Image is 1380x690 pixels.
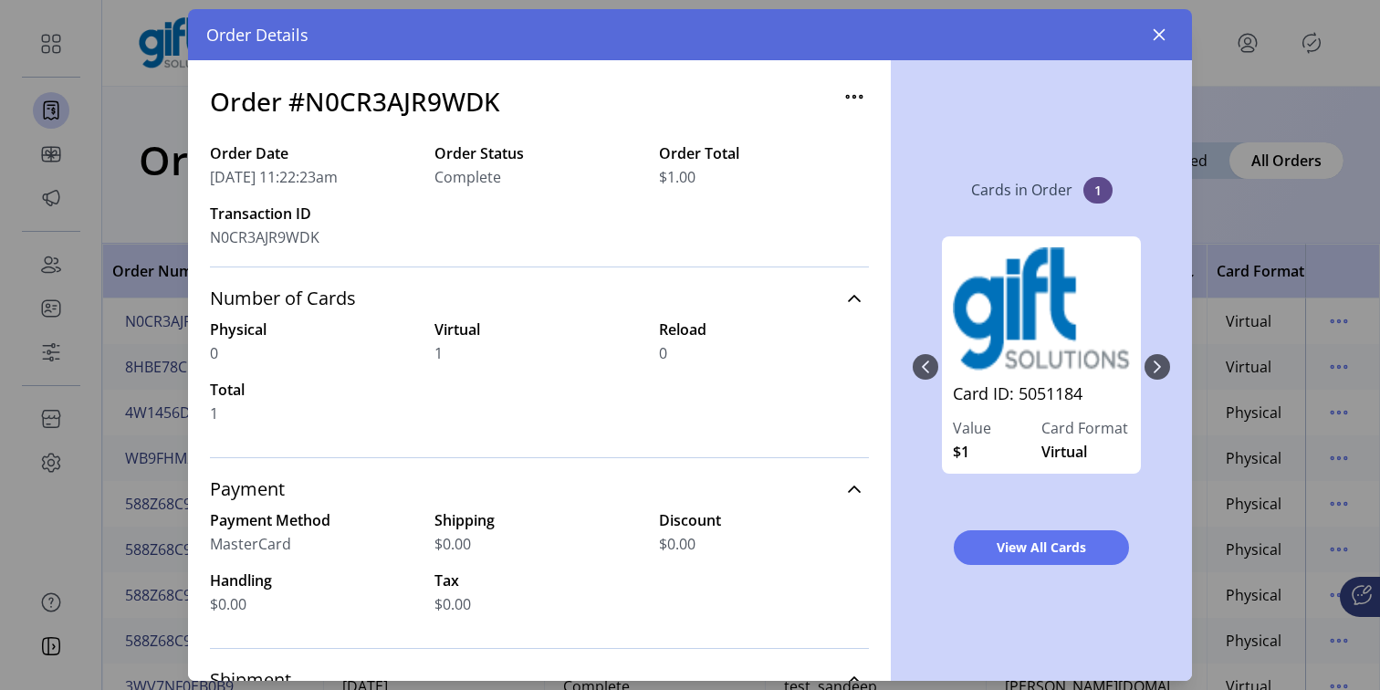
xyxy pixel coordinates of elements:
label: Total [210,379,420,401]
label: Discount [659,509,869,531]
label: Order Status [434,142,644,164]
span: View All Cards [977,538,1105,557]
button: View All Cards [954,530,1129,565]
span: $0.00 [659,533,695,555]
span: N0CR3AJR9WDK [210,226,319,248]
span: Order Details [206,23,308,47]
span: $0.00 [434,593,471,615]
span: $1.00 [659,166,695,188]
span: 0 [659,342,667,364]
label: Physical [210,319,420,340]
a: Payment [210,469,869,509]
span: $0.00 [434,533,471,555]
span: Complete [434,166,501,188]
label: Reload [659,319,869,340]
div: Number of Cards [210,319,869,446]
span: 0 [210,342,218,364]
span: [DATE] 11:22:23am [210,166,338,188]
span: $1 [953,441,969,463]
label: Handling [210,570,420,591]
label: Virtual [434,319,644,340]
a: Number of Cards [210,278,869,319]
label: Payment Method [210,509,420,531]
span: Payment [210,480,285,498]
label: Shipping [434,509,644,531]
p: Cards in Order [971,179,1072,201]
span: Shipment [210,671,291,689]
label: Order Total [659,142,869,164]
label: Value [953,417,1041,439]
div: Payment [210,509,869,637]
span: $0.00 [210,593,246,615]
span: Virtual [1041,441,1087,463]
div: 0 [938,218,1145,516]
span: 1 [1083,177,1113,204]
span: Number of Cards [210,289,356,308]
span: 1 [434,342,443,364]
label: Transaction ID [210,203,420,225]
label: Tax [434,570,644,591]
img: 5051184 [953,247,1130,371]
h3: Order #N0CR3AJR9WDK [210,82,500,120]
label: Card Format [1041,417,1130,439]
span: MasterCard [210,533,291,555]
label: Order Date [210,142,420,164]
span: 1 [210,402,218,424]
a: Card ID: 5051184 [953,382,1130,417]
